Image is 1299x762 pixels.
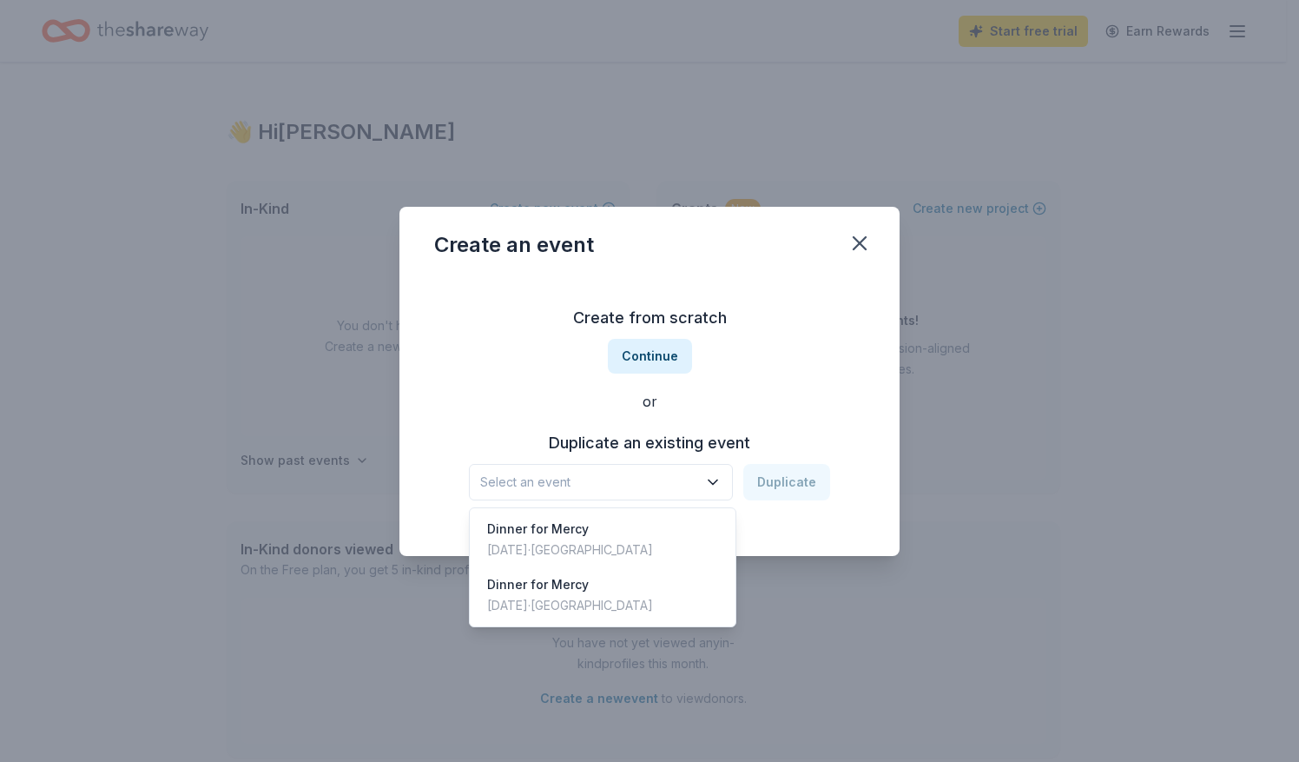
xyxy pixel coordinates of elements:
div: [DATE] · [GEOGRAPHIC_DATA] [487,595,653,616]
div: Dinner for Mercy [487,574,653,595]
span: Select an event [480,472,697,493]
button: Select an event [469,464,733,500]
div: Select an event [469,507,736,627]
div: [DATE] · [GEOGRAPHIC_DATA] [487,540,653,560]
div: Dinner for Mercy [487,519,653,540]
